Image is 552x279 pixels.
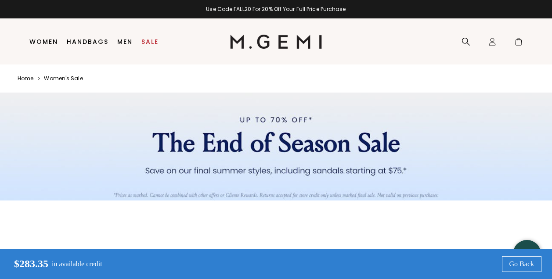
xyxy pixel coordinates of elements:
[7,258,48,270] p: $283.35
[67,38,108,45] a: Handbags
[502,256,541,272] a: Go Back
[230,35,322,49] img: M.Gemi
[117,38,133,45] a: Men
[141,38,159,45] a: Sale
[52,260,102,268] p: in available credit
[18,75,33,82] a: Home
[29,38,58,45] a: Women
[513,248,541,259] div: Let's Chat
[44,75,83,82] a: Women's sale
